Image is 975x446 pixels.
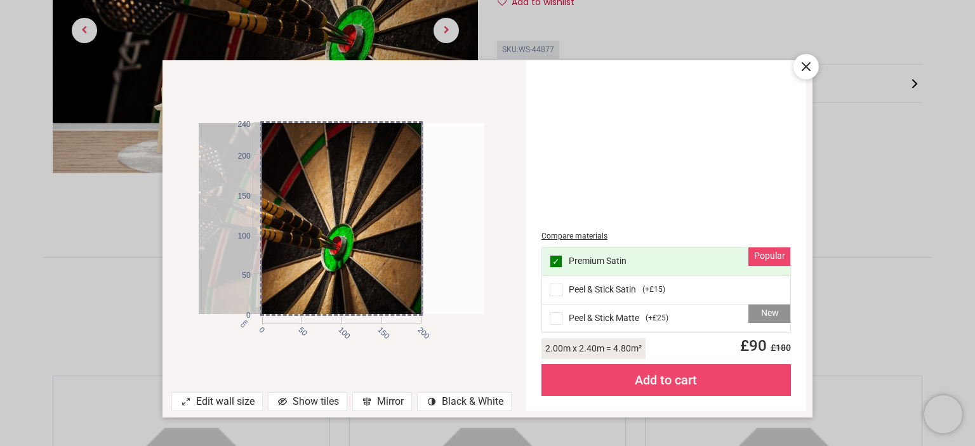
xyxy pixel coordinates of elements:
div: Popular [748,247,790,266]
span: ✓ [552,257,560,266]
span: £ 90 [733,337,791,355]
span: 100 [227,231,251,242]
span: 200 [227,151,251,162]
span: ( +£25 ) [646,313,668,324]
span: 150 [375,325,383,333]
div: Premium Satin [542,247,790,276]
div: Peel & Stick Matte [542,305,790,332]
span: 0 [227,310,251,321]
div: Show tiles [268,392,347,411]
span: 200 [415,325,423,333]
span: 50 [227,270,251,281]
span: ( +£15 ) [642,284,665,295]
span: cm [238,318,249,329]
div: Black & White [417,392,512,411]
iframe: Brevo live chat [924,395,962,433]
span: 150 [227,191,251,202]
span: 0 [256,325,265,333]
div: Mirror [352,392,412,411]
div: Edit wall size [171,392,263,411]
span: £ 180 [767,343,791,353]
span: 240 [227,119,251,130]
div: Peel & Stick Satin [542,276,790,305]
div: 2.00 m x 2.40 m = 4.80 m² [541,338,646,359]
span: 50 [296,325,304,333]
div: New [748,305,790,324]
div: Add to cart [541,364,791,396]
span: 100 [336,325,344,333]
div: Compare materials [541,231,791,242]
